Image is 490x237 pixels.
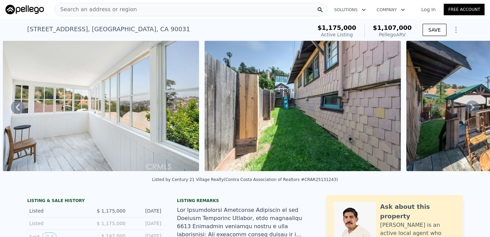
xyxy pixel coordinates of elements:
div: [DATE] [131,207,161,214]
div: Listed [29,220,90,227]
span: $1,175,000 [317,24,356,31]
a: Log In [413,6,444,13]
div: Listed [29,207,90,214]
img: Sale: 165981070 Parcel: 50339188 [205,41,401,171]
button: Show Options [449,23,463,37]
div: Listing remarks [177,198,313,203]
button: Company [371,4,410,16]
span: $ 1,175,000 [97,221,126,226]
button: Solutions [329,4,371,16]
span: $1,107,000 [373,24,412,31]
span: Active Listing [321,32,353,37]
img: Sale: 165981070 Parcel: 50339188 [3,41,199,171]
button: SAVE [423,24,446,36]
div: Pellego ARV [373,31,412,38]
div: LISTING & SALE HISTORY [27,198,163,205]
span: $ 1,175,000 [97,208,126,214]
a: Free Account [444,4,485,15]
div: Ask about this property [380,202,456,221]
div: Listed by Century 21 Village Realty (Contra Costa Association of Realtors #CRAR25131243) [152,177,338,182]
div: [DATE] [131,220,161,227]
img: Pellego [5,5,44,14]
div: [STREET_ADDRESS] , [GEOGRAPHIC_DATA] , CA 90031 [27,24,190,34]
span: Search an address or region [55,5,137,14]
